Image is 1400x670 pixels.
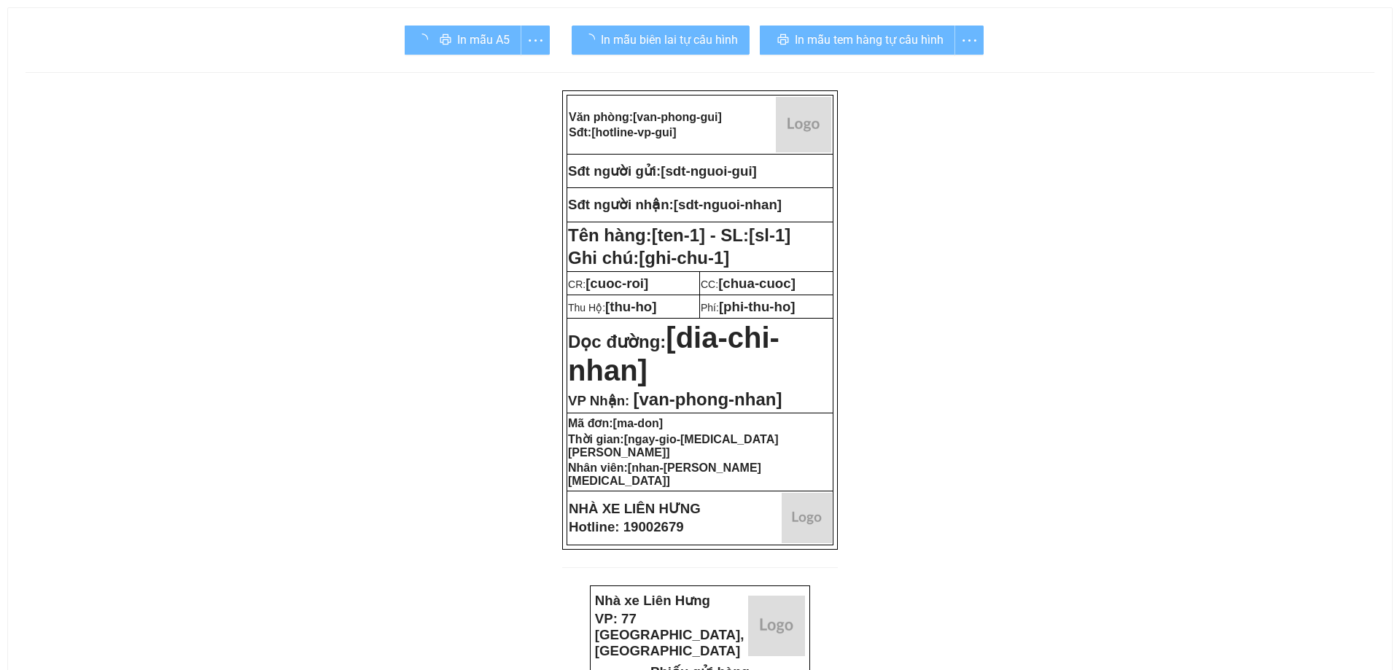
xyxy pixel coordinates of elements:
[639,248,729,268] span: [ghi-chu-1]
[568,461,761,487] span: [nhan-[PERSON_NAME][MEDICAL_DATA]]
[568,248,729,268] span: Ghi chú:
[776,97,831,152] img: logo
[748,596,806,656] img: logo
[701,278,796,290] span: CC:
[569,111,722,123] strong: Văn phòng:
[591,126,676,139] span: [hotline-vp-gui]
[569,519,684,534] strong: Hotline: 19002679
[595,611,744,658] strong: VP: 77 [GEOGRAPHIC_DATA], [GEOGRAPHIC_DATA]
[605,299,656,314] span: [thu-ho]
[601,31,738,49] span: In mẫu biên lai tự cấu hình
[633,111,722,123] span: [van-phong-gui]
[568,461,761,487] strong: Nhân viên:
[568,417,663,429] strong: Mã đơn:
[568,332,779,384] strong: Dọc đường:
[633,389,782,409] span: [van-phong-nhan]
[719,299,796,314] span: [phi-thu-ho]
[568,433,778,459] strong: Thời gian:
[718,276,796,291] span: [chua-cuoc]
[583,34,601,45] span: loading
[749,225,790,245] span: [sl-1]
[782,493,832,543] img: logo
[568,433,778,459] span: [ngay-gio-[MEDICAL_DATA][PERSON_NAME]]
[613,417,663,429] span: [ma-don]
[652,225,791,245] span: [ten-1] - SL:
[568,302,656,313] span: Thu Hộ:
[568,322,779,386] span: [dia-chi-nhan]
[568,225,790,245] strong: Tên hàng:
[569,501,701,516] strong: NHÀ XE LIÊN HƯNG
[568,197,674,212] strong: Sđt người nhận:
[568,278,648,290] span: CR:
[586,276,648,291] span: [cuoc-roi]
[595,593,710,608] strong: Nhà xe Liên Hưng
[572,26,750,55] button: In mẫu biên lai tự cấu hình
[569,126,677,139] strong: Sđt:
[674,197,782,212] span: [sdt-nguoi-nhan]
[701,302,796,313] span: Phí:
[568,163,661,179] strong: Sđt người gửi:
[661,163,757,179] span: [sdt-nguoi-gui]
[568,393,629,408] span: VP Nhận:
